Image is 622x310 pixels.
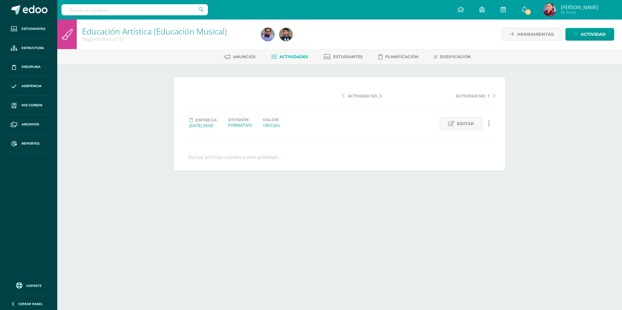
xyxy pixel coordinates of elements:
[333,54,363,59] span: Estudiantes
[324,52,363,62] a: Estudiantes
[21,122,39,127] span: Archivos
[440,54,471,59] span: Dosificación
[263,122,280,128] div: 100.0 pts
[224,52,256,62] a: Anuncios
[82,26,227,37] a: Educación Artística (Educación Musical)
[5,96,52,115] a: Mis cursos
[188,154,281,160] div: No hay archivos subidos a esta actividad...
[8,281,49,290] a: Soporte
[263,117,280,122] label: Valor:
[5,58,52,77] a: Disciplina
[189,123,218,128] div: [DATE] 20:00
[419,92,495,99] a: ACTIVIDAD NO. 1
[502,28,562,41] a: Herramientas
[228,117,252,122] label: División:
[21,103,42,108] span: Mis cursos
[581,28,606,40] span: Actividad
[21,26,45,32] span: Estudiantes
[524,8,532,16] span: 78
[561,4,598,10] span: [PERSON_NAME]
[279,54,308,59] span: Actividades
[196,118,218,123] span: Entrega:
[434,52,471,62] a: Dosificación
[228,122,252,128] div: FORMATIVO
[21,64,41,70] span: Disciplina
[385,54,418,59] span: Planificación
[5,134,52,153] a: Reportes
[561,10,598,15] span: Mi Perfil
[517,28,554,40] span: Herramientas
[261,28,274,41] img: 7c3d6755148f85b195babec4e2a345e8.png
[21,141,39,146] span: Reportes
[565,28,614,41] a: Actividad
[456,93,490,99] span: ACTIVIDAD NO. 1
[21,84,42,89] span: Asistencia
[26,283,42,288] span: Soporte
[348,93,382,99] span: ACTIVIDAD NO. 3
[82,36,253,42] div: Segundo Básico 'D'
[543,3,556,16] img: d6b8000caef82a835dfd50702ce5cd6f.png
[342,92,419,99] a: ACTIVIDAD NO. 3
[5,77,52,96] a: Asistencia
[5,115,52,134] a: Archivos
[233,54,256,59] span: Anuncios
[5,39,52,58] a: Estructura
[61,4,208,15] input: Busca un usuario...
[271,52,308,62] a: Actividades
[279,28,292,41] img: 8c648ab03079b18c3371769e6fc6bd45.png
[5,19,52,39] a: Estudiantes
[82,27,253,36] h1: Educación Artística (Educación Musical)
[18,302,43,306] span: Cerrar panel
[21,45,44,51] span: Estructura
[378,52,418,62] a: Planificación
[457,118,474,130] span: Editar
